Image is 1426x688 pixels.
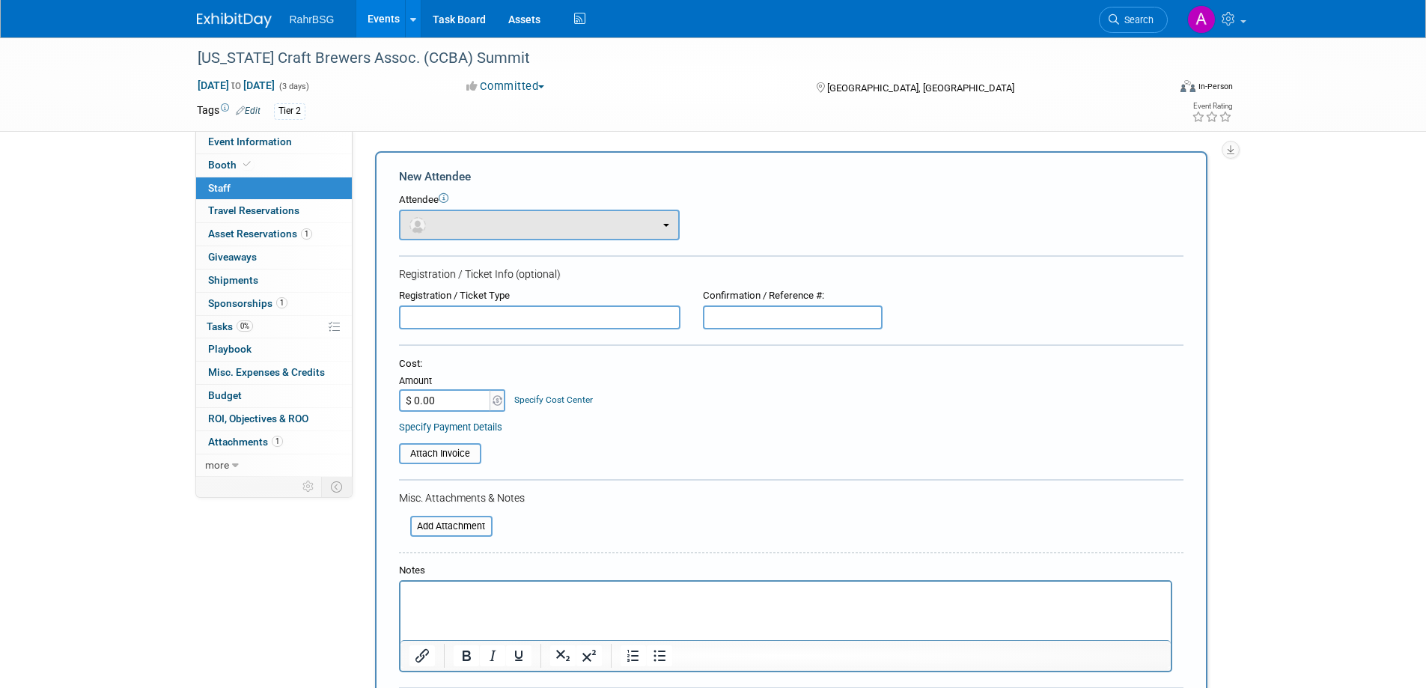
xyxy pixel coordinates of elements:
[196,362,352,384] a: Misc. Expenses & Credits
[550,645,576,666] button: Subscript
[301,228,312,240] span: 1
[399,564,1172,578] div: Notes
[399,267,1183,281] div: Registration / Ticket Info (optional)
[399,490,1183,505] div: Misc. Attachments & Notes
[208,204,299,216] span: Travel Reservations
[196,154,352,177] a: Booth
[399,193,1183,207] div: Attendee
[454,645,479,666] button: Bold
[243,160,251,168] i: Booth reservation complete
[272,436,283,447] span: 1
[196,408,352,430] a: ROI, Objectives & ROO
[205,459,229,471] span: more
[290,13,335,25] span: RahrBSG
[196,200,352,222] a: Travel Reservations
[399,374,508,389] div: Amount
[208,182,231,194] span: Staff
[196,270,352,292] a: Shipments
[1192,103,1232,110] div: Event Rating
[1187,5,1216,34] img: Anna-Lisa Brewer
[621,645,646,666] button: Numbered list
[229,79,243,91] span: to
[296,477,322,496] td: Personalize Event Tab Strip
[196,246,352,269] a: Giveaways
[399,168,1183,185] div: New Attendee
[1079,78,1234,100] div: Event Format
[647,645,672,666] button: Bullet list
[197,103,260,120] td: Tags
[399,289,680,303] div: Registration / Ticket Type
[196,431,352,454] a: Attachments1
[208,366,325,378] span: Misc. Expenses & Credits
[192,45,1145,72] div: [US_STATE] Craft Brewers Assoc. (CCBA) Summit
[196,454,352,477] a: more
[576,645,602,666] button: Superscript
[196,293,352,315] a: Sponsorships1
[399,421,502,433] a: Specify Payment Details
[207,320,253,332] span: Tasks
[274,103,305,119] div: Tier 2
[461,79,550,94] button: Committed
[1180,80,1195,92] img: Format-Inperson.png
[208,136,292,147] span: Event Information
[208,159,254,171] span: Booth
[399,357,1183,371] div: Cost:
[236,106,260,116] a: Edit
[1198,81,1233,92] div: In-Person
[827,82,1014,94] span: [GEOGRAPHIC_DATA], [GEOGRAPHIC_DATA]
[196,316,352,338] a: Tasks0%
[208,251,257,263] span: Giveaways
[703,289,883,303] div: Confirmation / Reference #:
[1119,14,1154,25] span: Search
[196,223,352,246] a: Asset Reservations1
[208,343,252,355] span: Playbook
[208,297,287,309] span: Sponsorships
[506,645,531,666] button: Underline
[208,413,308,424] span: ROI, Objectives & ROO
[208,436,283,448] span: Attachments
[208,389,242,401] span: Budget
[514,395,593,405] a: Specify Cost Center
[480,645,505,666] button: Italic
[196,177,352,200] a: Staff
[197,13,272,28] img: ExhibitDay
[278,82,309,91] span: (3 days)
[400,582,1171,640] iframe: Rich Text Area
[208,274,258,286] span: Shipments
[276,297,287,308] span: 1
[409,645,435,666] button: Insert/edit link
[196,131,352,153] a: Event Information
[196,338,352,361] a: Playbook
[321,477,352,496] td: Toggle Event Tabs
[1099,7,1168,33] a: Search
[208,228,312,240] span: Asset Reservations
[197,79,275,92] span: [DATE] [DATE]
[196,385,352,407] a: Budget
[237,320,253,332] span: 0%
